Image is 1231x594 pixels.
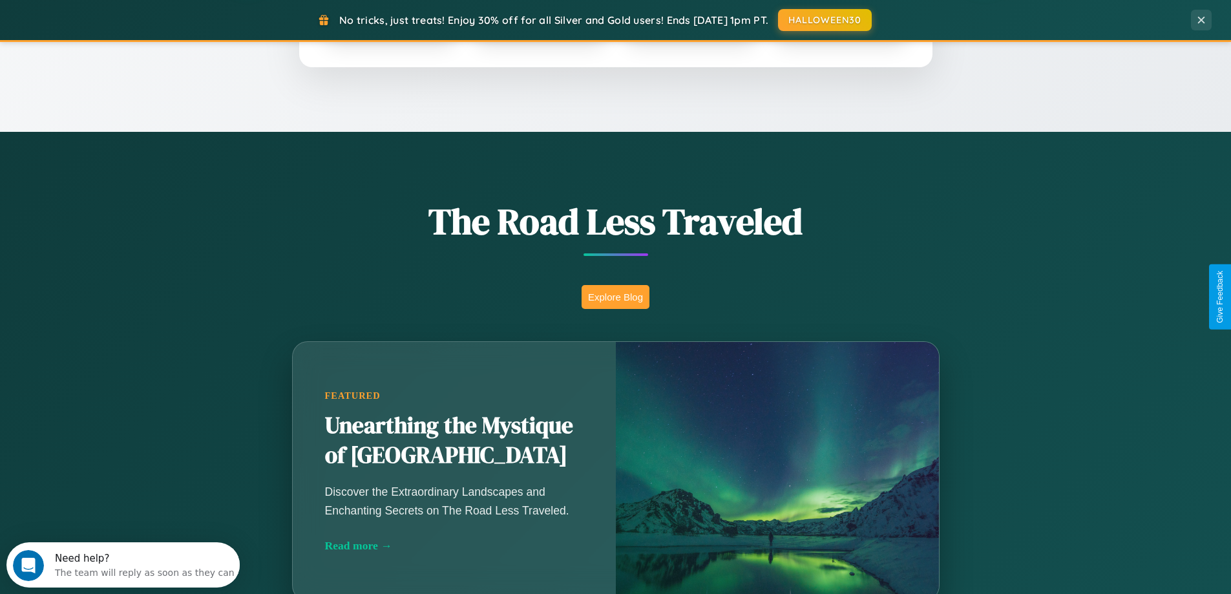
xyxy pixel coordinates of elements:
div: Give Feedback [1215,271,1225,323]
button: Explore Blog [582,285,649,309]
iframe: Intercom live chat [13,550,44,581]
div: The team will reply as soon as they can [48,21,228,35]
button: HALLOWEEN30 [778,9,872,31]
div: Open Intercom Messenger [5,5,240,41]
div: Read more → [325,539,584,553]
iframe: Intercom live chat discovery launcher [6,542,240,588]
p: Discover the Extraordinary Landscapes and Enchanting Secrets on The Road Less Traveled. [325,483,584,519]
div: Featured [325,390,584,401]
h1: The Road Less Traveled [228,196,1004,246]
span: No tricks, just treats! Enjoy 30% off for all Silver and Gold users! Ends [DATE] 1pm PT. [339,14,768,27]
div: Need help? [48,11,228,21]
h2: Unearthing the Mystique of [GEOGRAPHIC_DATA] [325,411,584,471]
